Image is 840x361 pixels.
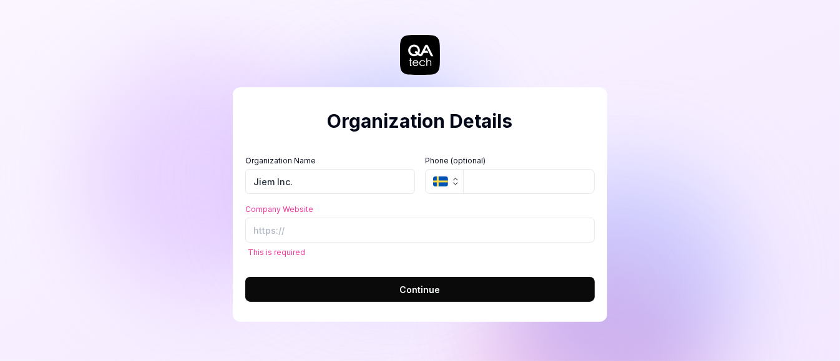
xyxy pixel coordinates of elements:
[245,218,595,243] input: https://
[245,204,595,215] label: Company Website
[400,283,441,296] span: Continue
[248,246,305,258] span: This is required
[425,155,595,166] label: Phone (optional)
[245,107,595,135] h2: Organization Details
[245,155,415,166] label: Organization Name
[245,277,595,302] button: Continue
